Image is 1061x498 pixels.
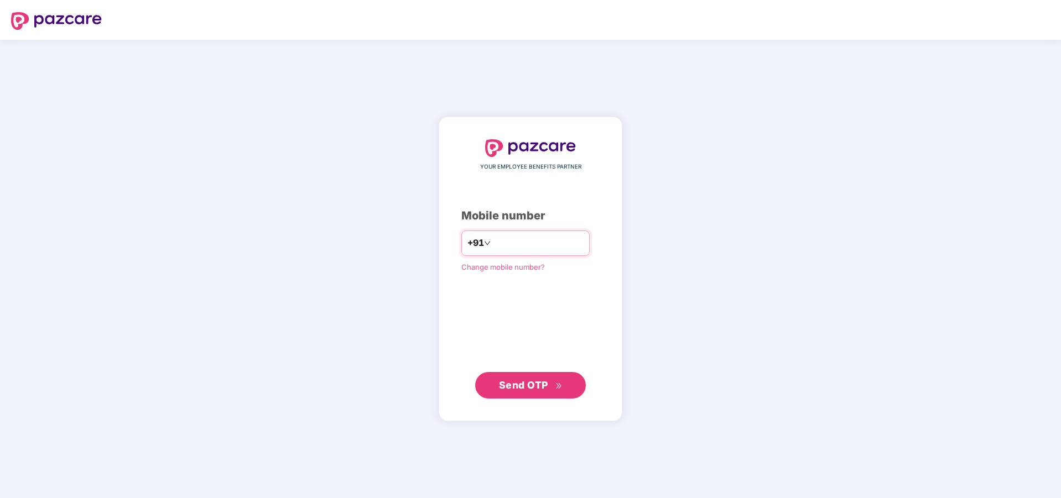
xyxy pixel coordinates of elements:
img: logo [11,12,102,30]
span: YOUR EMPLOYEE BENEFITS PARTNER [480,162,581,171]
span: Send OTP [499,379,548,391]
button: Send OTPdouble-right [475,372,586,399]
img: logo [485,139,576,157]
span: +91 [467,236,484,250]
span: down [484,240,491,247]
a: Change mobile number? [461,263,545,271]
span: double-right [555,382,563,390]
div: Mobile number [461,207,600,224]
